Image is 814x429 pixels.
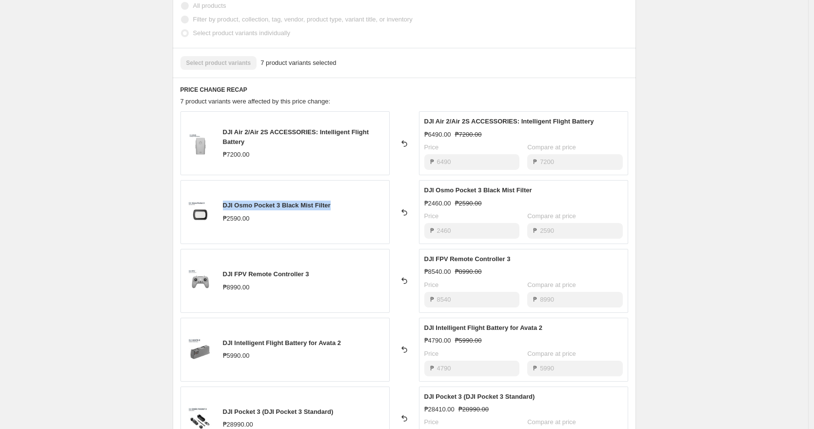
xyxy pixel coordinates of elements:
[527,281,576,288] span: Compare at price
[424,336,451,346] div: ₱4790.00
[527,418,576,426] span: Compare at price
[424,212,439,220] span: Price
[223,283,250,292] div: ₱8990.00
[424,130,451,140] div: ₱6490.00
[186,129,215,158] img: IFB0_80x.png
[458,405,489,414] strike: ₱28990.00
[193,2,226,9] span: All products
[455,199,482,208] strike: ₱2590.00
[223,214,250,224] div: ₱2590.00
[260,58,336,68] span: 7 product variants selected
[430,227,434,234] span: ₱
[430,365,434,372] span: ₱
[527,212,576,220] span: Compare at price
[455,267,482,277] strike: ₱8990.00
[455,336,482,346] strike: ₱5990.00
[223,339,341,347] span: DJI Intelligent Flight Battery for Avata 2
[424,324,542,331] span: DJI Intelligent Flight Battery for Avata 2
[424,350,439,357] span: Price
[180,86,628,94] h6: PRICE CHANGE RECAP
[424,186,532,194] span: DJI Osmo Pocket 3 Black Mist Filter
[424,405,455,414] div: ₱28410.00
[193,29,290,37] span: Select product variants individually
[424,267,451,277] div: ₱8540.00
[223,202,331,209] span: DJI Osmo Pocket 3 Black Mist Filter
[186,198,215,227] img: NewSetsofThumbnails_26-19_80x.jpg
[430,158,434,165] span: ₱
[527,143,576,151] span: Compare at price
[430,296,434,303] span: ₱
[223,351,250,361] div: ₱5990.00
[193,16,413,23] span: Filter by product, collection, tag, vendor, product type, variant title, or inventory
[223,128,369,145] span: DJI Air 2/Air 2S ACCESSORIES: Intelligent Flight Battery
[424,199,451,208] div: ₱2460.00
[533,227,537,234] span: ₱
[223,150,250,160] div: ₱7200.00
[223,408,334,415] span: DJI Pocket 3 (DJI Pocket 3 Standard)
[424,418,439,426] span: Price
[424,143,439,151] span: Price
[533,158,537,165] span: ₱
[424,281,439,288] span: Price
[424,255,511,263] span: DJI FPV Remote Controller 3
[533,365,537,372] span: ₱
[186,335,215,364] img: AD_phdjiavata2intflightbattery_80x.jpg
[424,393,535,400] span: DJI Pocket 3 (DJI Pocket 3 Standard)
[180,98,331,105] span: 7 product variants were affected by this price change:
[424,118,594,125] span: DJI Air 2/Air 2S ACCESSORIES: Intelligent Flight Battery
[455,130,482,140] strike: ₱7200.00
[186,266,215,295] img: PH_DJI_FPV_REMOTE_CONTROLLER_3_80x.jpg
[527,350,576,357] span: Compare at price
[533,296,537,303] span: ₱
[223,270,309,278] span: DJI FPV Remote Controller 3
